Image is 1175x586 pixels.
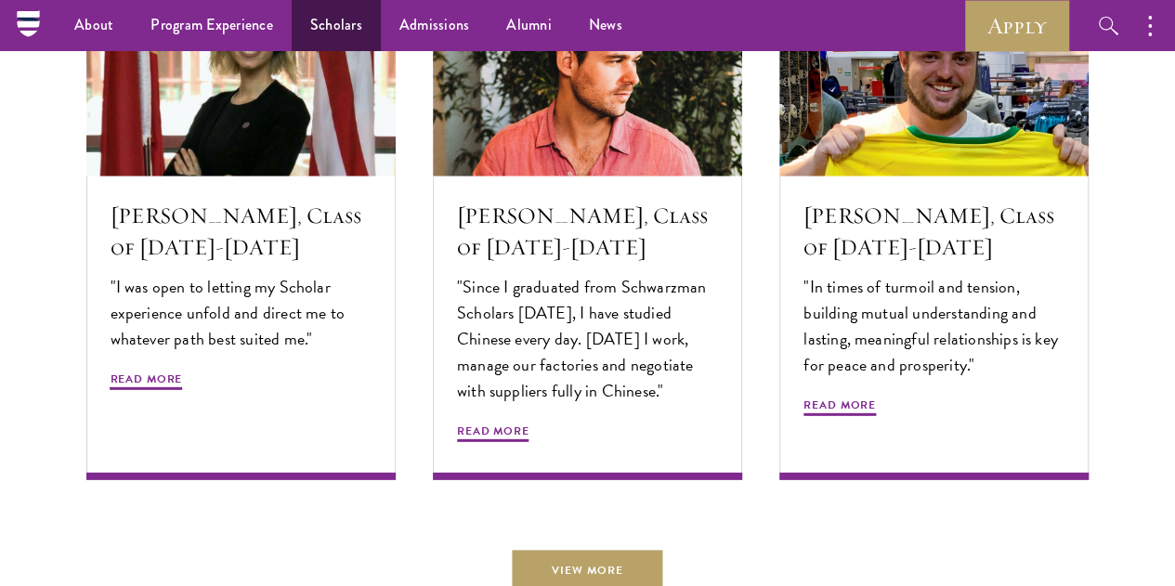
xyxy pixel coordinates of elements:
[803,200,1064,263] h5: [PERSON_NAME], Class of [DATE]-[DATE]
[457,200,718,263] h5: [PERSON_NAME], Class of [DATE]-[DATE]
[111,371,183,393] span: Read More
[803,274,1064,378] p: "In times of turmoil and tension, building mutual understanding and lasting, meaningful relations...
[457,274,718,404] p: "Since I graduated from Schwarzman Scholars [DATE], I have studied Chinese every day. [DATE] I wo...
[111,200,372,263] h5: [PERSON_NAME], Class of [DATE]-[DATE]
[457,423,529,445] span: Read More
[803,397,876,419] span: Read More
[111,274,372,352] p: "I was open to letting my Scholar experience unfold and direct me to whatever path best suited me."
